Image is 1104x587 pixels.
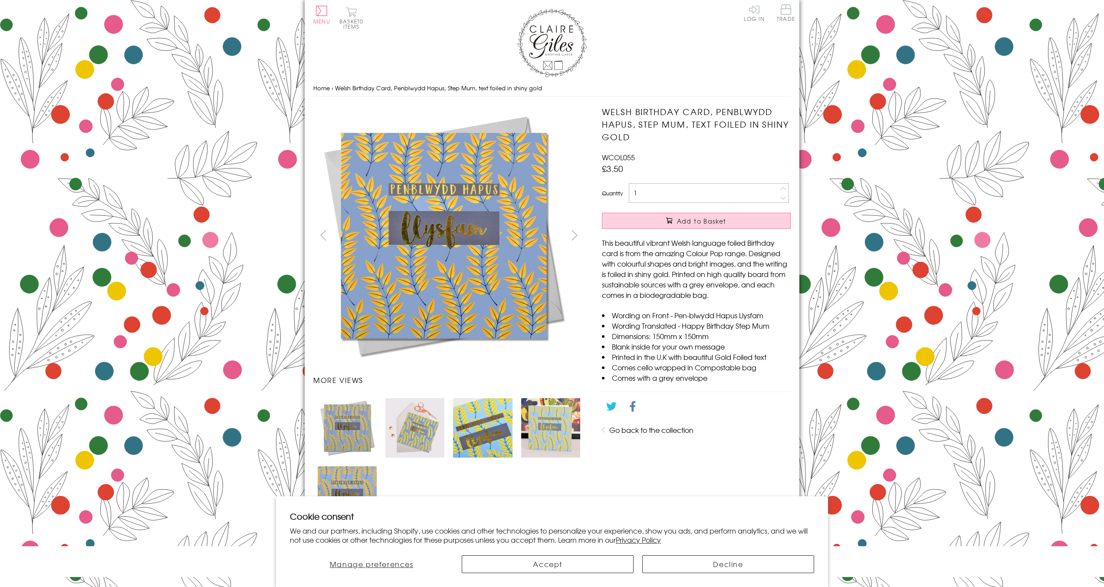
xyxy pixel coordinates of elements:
li: Carousel Page 4 [517,394,585,462]
p: This beautiful vibrant Welsh language foiled Birthday card is from the amazing Colour Pop range. ... [602,237,791,300]
li: Wording on Front - Pen-blwydd Hapus Llysfam [602,310,791,320]
h3: More views [313,375,585,385]
li: Carousel Page 5 [313,462,381,530]
li: Carousel Page 1 (Current Slide) [313,394,381,462]
img: Claire Giles Greetings Cards [517,9,587,77]
li: Blank inside for your own message [602,341,791,352]
li: Comes cello wrapped in Compostable bag [602,362,791,373]
p: We and our partners, including Shopify, use cookies and other technologies to personalize your ex... [290,526,814,544]
span: 0 items [343,17,363,30]
img: Welsh Birthday Card, Penblwydd Hapus, Step Mum, text foiled in shiny gold [313,106,574,366]
img: Welsh Birthday Card, Penblwydd Hapus, Step Mum, text foiled in shiny gold [521,398,580,457]
span: £3.50 [602,162,623,175]
button: Basket0 items [339,7,363,29]
img: Welsh Birthday Card, Penblwydd Hapus, Step Mum, text foiled in shiny gold [318,398,377,457]
span: Add to Basket [677,217,726,225]
li: Printed in the U.K with beautiful Gold Foiled text [602,352,791,362]
span: WCOL055 [602,152,635,162]
li: Dimensions: 150mm x 150mm [602,331,791,341]
li: Wording Translated - Happy Birthday Step Mum [602,320,791,331]
span: Menu [313,17,330,25]
a: Privacy Policy [616,534,661,545]
span: Manage preferences [330,559,414,569]
button: prev [313,225,333,245]
button: Menu [313,6,330,24]
span: Welsh Birthday Card, Penblwydd Hapus, Step Mum, text foiled in shiny gold [335,84,542,92]
span: › [332,84,333,92]
h2: Cookie consent [290,510,814,522]
label: Quantity [602,189,623,197]
nav: breadcrumbs [313,79,791,97]
a: Go back to the collection [609,425,693,435]
img: Welsh Birthday Card, Penblwydd Hapus, Step Mum, text foiled in shiny gold [453,398,512,457]
a: Home [313,84,330,92]
a: Log In [744,4,765,21]
a: Trade [777,4,795,23]
button: next [565,225,585,245]
button: Add to Basket [602,213,791,229]
li: Carousel Page 2 [381,394,449,462]
img: Welsh Birthday Card, Penblwydd Hapus, Step Mum, text foiled in shiny gold [318,466,377,525]
ul: Carousel Pagination [313,394,585,529]
button: Manage preferences [290,555,453,573]
span: Trade [777,4,795,21]
li: Carousel Page 3 [449,394,516,462]
li: Comes with a grey envelope [602,373,791,383]
h1: Welsh Birthday Card, Penblwydd Hapus, Step Mum, text foiled in shiny gold [602,106,791,143]
button: Accept [462,555,634,573]
img: Welsh Birthday Card, Penblwydd Hapus, Step Mum, text foiled in shiny gold [385,398,444,457]
button: Decline [642,555,814,573]
img: Welsh Birthday Card, Penblwydd Hapus, Step Mum, text foiled in shiny gold [585,106,845,366]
